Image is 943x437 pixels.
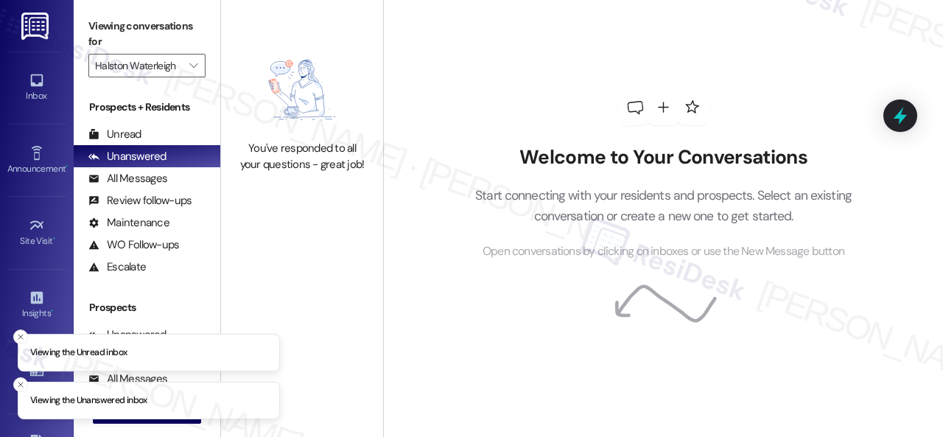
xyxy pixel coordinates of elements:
button: Close toast [13,329,28,344]
div: Prospects + Residents [74,99,220,115]
div: Unread [88,127,141,142]
a: Buildings [7,357,66,397]
img: empty-state [244,46,360,134]
a: Insights • [7,285,66,325]
div: Prospects [74,300,220,315]
i:  [189,60,197,71]
p: Start connecting with your residents and prospects. Select an existing conversation or create a n... [453,185,874,227]
button: Close toast [13,377,28,392]
label: Viewing conversations for [88,15,206,54]
div: WO Follow-ups [88,237,179,253]
h2: Welcome to Your Conversations [453,146,874,169]
div: All Messages [88,171,167,186]
span: Open conversations by clicking on inboxes or use the New Message button [483,242,844,261]
div: Unanswered [88,149,166,164]
input: All communities [95,54,182,77]
p: Viewing the Unanswered inbox [30,394,147,408]
p: Viewing the Unread inbox [30,346,127,360]
span: • [51,306,53,316]
div: Escalate [88,259,146,275]
div: Review follow-ups [88,193,192,209]
a: Inbox [7,68,66,108]
a: Site Visit • [7,213,66,253]
span: • [66,161,68,172]
img: ResiDesk Logo [21,13,52,40]
span: • [53,234,55,244]
div: Maintenance [88,215,169,231]
div: You've responded to all your questions - great job! [237,141,367,172]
